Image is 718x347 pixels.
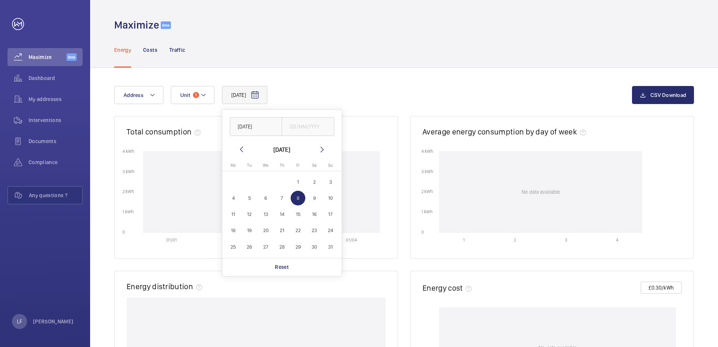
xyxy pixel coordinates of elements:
text: 3 kWh [421,169,433,174]
span: 21 [275,223,289,238]
span: 28 [275,240,289,254]
button: August 24, 2025 [323,222,339,238]
button: August 9, 2025 [306,190,322,206]
span: 23 [307,223,322,238]
span: 10 [323,191,338,205]
text: 0 [421,229,424,234]
span: Any questions ? [29,192,82,199]
span: Documents [29,137,83,145]
button: August 13, 2025 [258,206,274,222]
text: 3 [565,237,567,243]
span: My addresses [29,95,83,103]
button: August 16, 2025 [306,206,322,222]
span: 2 [307,175,322,189]
span: 17 [323,207,338,222]
span: 1 [291,175,305,189]
span: 15 [291,207,305,222]
button: August 3, 2025 [323,174,339,190]
button: £0.30/kWh [641,282,682,294]
button: August 20, 2025 [258,222,274,238]
button: August 28, 2025 [274,239,290,255]
p: Traffic [169,46,185,54]
h1: Maximize [114,18,159,32]
button: August 14, 2025 [274,206,290,222]
input: DD/MM/YYYY [282,117,334,136]
button: August 31, 2025 [323,239,339,255]
span: 24 [323,223,338,238]
p: Energy [114,46,131,54]
text: 0 [122,229,125,234]
span: 30 [307,240,322,254]
p: Reset [275,263,289,271]
p: [PERSON_NAME] [33,318,74,325]
span: Dashboard [29,74,83,82]
span: 14 [275,207,289,222]
span: 25 [226,240,241,254]
h2: Energy distribution [127,282,193,291]
span: 7 [275,191,289,205]
text: 3 kWh [122,169,134,174]
span: 8 [291,191,305,205]
span: 22 [291,223,305,238]
span: 5 [242,191,257,205]
text: 4 [616,237,618,243]
text: 1 kWh [421,209,433,214]
p: No data available [522,188,560,195]
span: 31 [323,240,338,254]
p: LF [17,318,22,325]
button: August 15, 2025 [290,206,306,222]
span: 29 [291,240,305,254]
button: August 26, 2025 [241,239,258,255]
button: August 8, 2025 [290,190,306,206]
span: Maximize [29,53,66,61]
button: Unit1 [171,86,214,104]
span: 12 [242,207,257,222]
button: August 2, 2025 [306,174,322,190]
button: August 21, 2025 [274,222,290,238]
button: August 12, 2025 [241,206,258,222]
text: 2 kWh [421,189,433,194]
button: August 4, 2025 [225,190,241,206]
span: 20 [258,223,273,238]
span: 13 [258,207,273,222]
span: We [263,163,268,168]
span: 27 [258,240,273,254]
span: 9 [307,191,322,205]
text: 1 kWh [122,209,134,214]
input: DD/MM/YYYY [230,117,282,136]
text: 2 kWh [122,189,134,194]
span: Mo [231,163,236,168]
span: 18 [226,223,241,238]
div: [DATE] [273,145,290,154]
button: August 27, 2025 [258,239,274,255]
h2: Total consumption [127,127,192,136]
text: 4 kWh [122,148,134,154]
button: August 11, 2025 [225,206,241,222]
button: CSV Download [632,86,694,104]
text: 4 kWh [421,148,433,154]
span: 4 [226,191,241,205]
button: August 29, 2025 [290,239,306,255]
span: 26 [242,240,257,254]
span: Unit [180,92,190,98]
button: Address [114,86,163,104]
span: Address [124,92,143,98]
span: Su [328,163,333,168]
button: August 23, 2025 [306,222,322,238]
span: 16 [307,207,322,222]
text: 2 [514,237,516,243]
button: August 30, 2025 [306,239,322,255]
button: August 5, 2025 [241,190,258,206]
button: August 17, 2025 [323,206,339,222]
span: Compliance [29,158,83,166]
span: 6 [258,191,273,205]
span: Sa [312,163,317,168]
span: Th [280,163,284,168]
button: August 25, 2025 [225,239,241,255]
p: Costs [143,46,157,54]
span: Fr [296,163,300,168]
span: 1 [193,92,199,98]
button: August 6, 2025 [258,190,274,206]
button: [DATE] [222,86,267,104]
span: 3 [323,175,338,189]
